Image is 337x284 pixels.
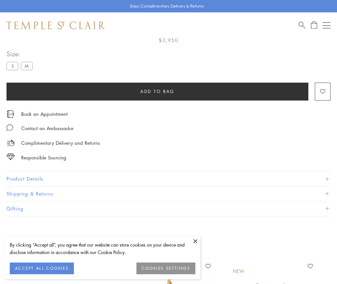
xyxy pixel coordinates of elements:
span: $3,950 [159,36,178,44]
img: icon_delivery.svg [7,139,15,147]
label: S [7,62,18,70]
a: Search [299,21,305,29]
div: By clicking “Accept all”, you agree that our website can store cookies on your device and disclos... [10,241,195,256]
button: Add to bag [7,83,308,101]
img: icon_sourcing.svg [7,154,15,160]
button: Gifting [7,201,330,216]
button: COOKIES SETTINGS [136,263,195,274]
div: Contact an Ambassador [21,124,74,132]
a: Open Shopping Bag [311,21,317,29]
button: Open navigation [323,21,330,29]
div: Responsible Sourcing [21,154,66,162]
p: Enjoy Complimentary Delivery & Returns [130,3,204,9]
div: New [233,268,245,275]
p: Complimentary Delivery and Returns [21,139,100,147]
label: M [21,62,33,70]
img: icon_appointment.svg [7,110,14,118]
button: ACCEPT ALL COOKIES [10,263,74,274]
img: MessageIcon-01_2.svg [7,124,13,131]
button: Product Details [7,171,330,186]
img: Temple St. Clair [7,21,105,29]
a: Book an Appointment [21,110,68,117]
button: Shipping & Returns [7,186,330,201]
span: Add to bag [140,88,175,95]
span: Size: [7,48,35,59]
